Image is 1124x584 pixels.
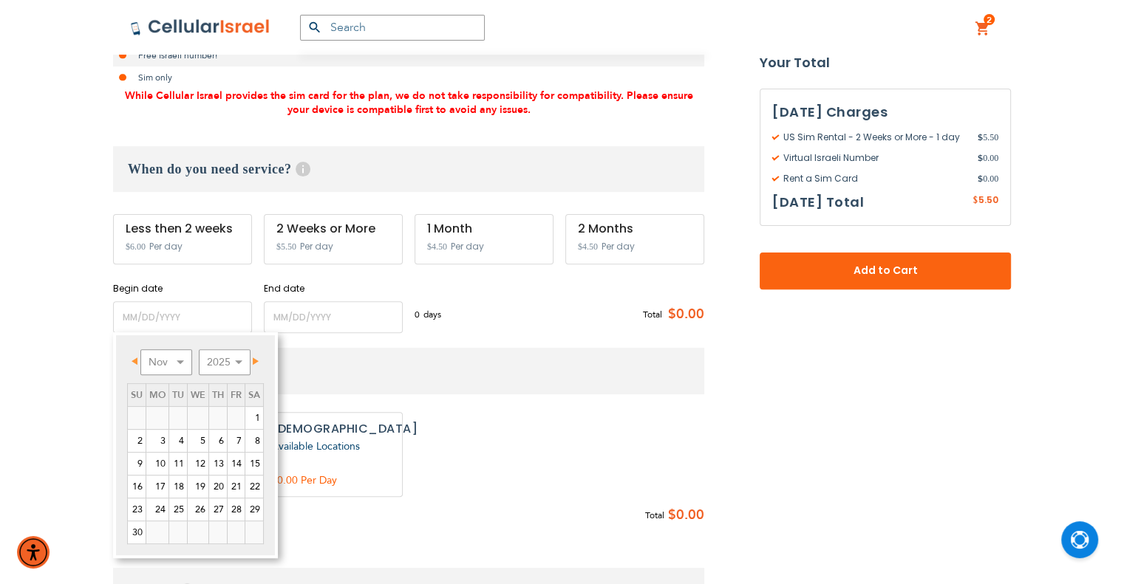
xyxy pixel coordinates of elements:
[978,151,983,165] span: $
[602,240,635,253] span: Per day
[17,536,50,568] div: Accessibility Menu
[415,308,423,321] span: 0
[228,498,245,521] a: 28
[987,14,992,26] span: 2
[645,508,664,523] span: Total
[662,303,704,326] span: $0.00
[978,172,983,185] span: $
[276,222,390,236] div: 2 Weeks or More
[451,240,484,253] span: Per day
[125,89,693,117] span: While Cellular Israel provides the sim card for the plan, we do not take responsibility for compa...
[772,191,864,213] h3: [DATE] Total
[132,357,137,365] span: Prev
[113,146,704,192] h3: When do you need service?
[209,430,227,452] a: 6
[978,131,983,144] span: $
[245,407,263,429] a: 1
[231,388,242,402] span: Friday
[245,430,263,452] a: 8
[131,388,143,402] span: Sunday
[128,475,146,498] a: 16
[300,240,333,253] span: Per day
[128,453,146,475] a: 9
[244,351,262,370] a: Next
[772,101,998,123] h3: [DATE] Charges
[128,498,146,521] a: 23
[578,241,598,252] span: $4.50
[300,15,485,41] input: Search
[296,162,310,176] span: Help
[264,301,403,333] input: MM/DD/YYYY
[188,430,208,452] a: 5
[772,151,978,165] span: Virtual Israeli Number
[146,430,168,452] a: 3
[130,18,270,36] img: Cellular Israel Logo
[209,498,227,521] a: 27
[228,475,245,498] a: 21
[128,430,146,452] a: 2
[668,504,676,526] span: $
[169,498,187,521] a: 25
[760,253,1011,289] button: Add to Cart
[188,498,208,521] a: 26
[169,475,187,498] a: 18
[975,20,991,38] a: 2
[427,222,541,236] div: 1 Month
[253,357,259,365] span: Next
[140,349,192,375] select: Select month
[427,241,447,252] span: $4.50
[271,439,360,453] a: Available Locations
[772,172,978,185] span: Rent a Sim Card
[113,282,252,295] label: Begin date
[128,521,146,543] a: 30
[188,475,208,498] a: 19
[276,241,296,252] span: $5.50
[245,475,263,498] a: 22
[129,351,147,370] a: Prev
[113,44,704,66] li: Free Israeli number!
[172,388,184,402] span: Tuesday
[146,475,168,498] a: 17
[188,453,208,475] a: 12
[209,475,227,498] a: 20
[169,453,187,475] a: 11
[978,151,998,165] span: 0.00
[126,222,239,236] div: Less then 2 weeks
[676,504,704,526] span: 0.00
[228,453,245,475] a: 14
[191,388,205,402] span: Wednesday
[126,241,146,252] span: $6.00
[248,388,260,402] span: Saturday
[978,193,998,206] span: 5.50
[643,308,662,321] span: Total
[113,66,704,89] li: Sim only
[772,131,978,144] span: US Sim Rental - 2 Weeks or More - 1 day
[973,194,978,207] span: $
[978,172,998,185] span: 0.00
[264,282,403,295] label: End date
[212,388,224,402] span: Thursday
[199,349,251,375] select: Select year
[113,348,704,394] h3: Device
[578,222,692,236] div: 2 Months
[245,498,263,521] a: 29
[146,498,168,521] a: 24
[146,453,168,475] a: 10
[978,131,998,144] span: 5.50
[423,308,441,321] span: days
[149,240,183,253] span: Per day
[149,388,166,402] span: Monday
[228,430,245,452] a: 7
[169,430,187,452] a: 4
[760,52,1011,74] strong: Your Total
[113,301,252,333] input: MM/DD/YYYY
[808,264,962,279] span: Add to Cart
[209,453,227,475] a: 13
[245,453,263,475] a: 15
